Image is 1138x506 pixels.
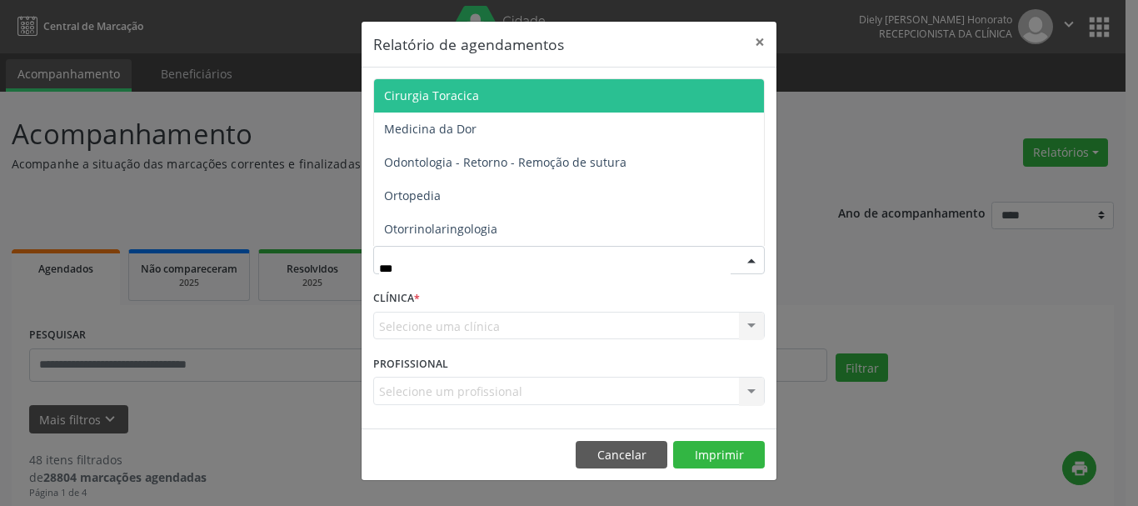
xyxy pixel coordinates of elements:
[373,33,564,55] h5: Relatório de agendamentos
[384,188,441,203] span: Ortopedia
[743,22,776,63] button: Close
[373,286,420,312] label: CLÍNICA
[673,441,765,469] button: Imprimir
[384,121,477,137] span: Medicina da Dor
[384,221,497,237] span: Otorrinolaringologia
[373,351,448,377] label: PROFISSIONAL
[576,441,667,469] button: Cancelar
[384,88,479,103] span: Cirurgia Toracica
[373,79,504,105] label: DATA DE AGENDAMENTO
[384,154,626,170] span: Odontologia - Retorno - Remoção de sutura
